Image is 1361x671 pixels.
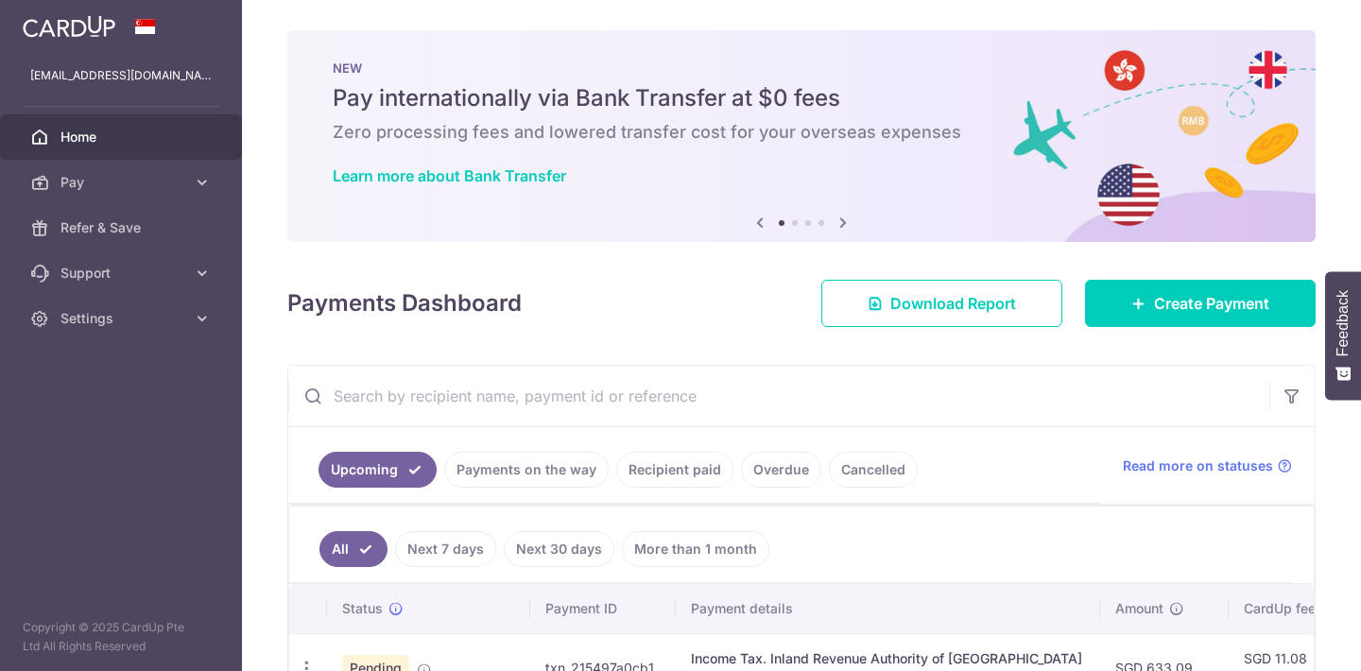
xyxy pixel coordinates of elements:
a: Read more on statuses [1123,456,1292,475]
th: Payment details [676,584,1100,633]
a: Overdue [741,452,821,488]
img: CardUp [23,15,115,38]
th: Payment ID [530,584,676,633]
span: Feedback [1335,290,1352,356]
a: Next 7 days [395,531,496,567]
a: More than 1 month [622,531,769,567]
a: All [319,531,388,567]
img: Bank transfer banner [287,30,1316,242]
p: NEW [333,60,1270,76]
span: Support [60,264,185,283]
span: Create Payment [1154,292,1269,315]
button: Feedback - Show survey [1325,271,1361,400]
span: Pay [60,173,185,192]
div: Income Tax. Inland Revenue Authority of [GEOGRAPHIC_DATA] [691,649,1085,668]
h6: Zero processing fees and lowered transfer cost for your overseas expenses [333,121,1270,144]
span: Download Report [890,292,1016,315]
span: Amount [1115,599,1163,618]
a: Create Payment [1085,280,1316,327]
span: CardUp fee [1244,599,1316,618]
a: Cancelled [829,452,918,488]
h5: Pay internationally via Bank Transfer at $0 fees [333,83,1270,113]
a: Next 30 days [504,531,614,567]
a: Download Report [821,280,1062,327]
h4: Payments Dashboard [287,286,522,320]
span: Status [342,599,383,618]
input: Search by recipient name, payment id or reference [288,366,1269,426]
a: Learn more about Bank Transfer [333,166,566,185]
a: Payments on the way [444,452,609,488]
a: Upcoming [319,452,437,488]
p: [EMAIL_ADDRESS][DOMAIN_NAME] [30,66,212,85]
span: Refer & Save [60,218,185,237]
span: Home [60,128,185,146]
span: Read more on statuses [1123,456,1273,475]
a: Recipient paid [616,452,733,488]
span: Settings [60,309,185,328]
